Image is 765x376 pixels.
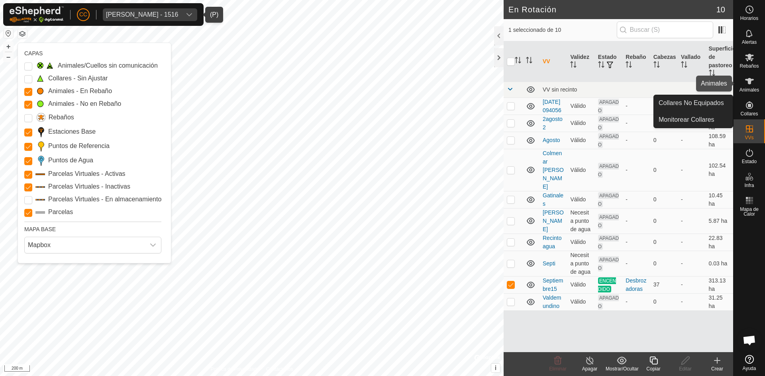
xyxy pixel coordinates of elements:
button: i [491,364,500,372]
label: Collares - Sin Ajustar [48,74,108,83]
button: – [4,52,13,62]
div: - [626,217,647,225]
td: Válido [567,191,594,208]
span: Eliminar [549,366,566,372]
span: Animales [739,88,759,92]
span: ENCENDIDO [598,277,616,292]
span: Mapa de Calor [736,207,763,216]
th: Validez [567,41,594,82]
td: Válido [567,97,594,115]
td: 0 [650,149,678,191]
td: 22.83 ha [706,234,733,251]
span: Infra [744,183,754,188]
img: Logo Gallagher [10,6,64,23]
label: Parcelas Virtuales - Activas [48,169,126,179]
div: dropdown trigger [145,237,161,253]
a: Valdemundino [543,294,561,309]
td: 0 [650,208,678,234]
span: Monitorear Collares [659,115,714,125]
span: APAGADO [598,99,619,114]
div: - [626,298,647,306]
div: Apagar [574,365,606,372]
div: - [626,259,647,268]
label: Rebaños [49,113,74,122]
div: MAPA BASE [24,222,161,234]
td: - [678,132,705,149]
label: Animales - En Rebaño [48,86,112,96]
td: 0 [650,115,678,132]
p-sorticon: Activar para ordenar [626,62,632,69]
td: 37 [650,276,678,293]
td: 10.45 ha [706,191,733,208]
a: Contáctenos [266,366,293,373]
span: CC [79,10,87,19]
div: Chat abierto [738,328,761,352]
p-sorticon: Activar para ordenar [526,58,532,64]
span: Rebaños [739,64,759,68]
label: Parcelas Virtuales - En almacenamiento [48,195,161,204]
div: - [626,238,647,246]
td: 102.54 ha [706,149,733,191]
td: 0 [650,191,678,208]
a: [DATE] 094056 [543,99,561,113]
span: APAGADO [598,256,619,271]
div: [PERSON_NAME] - 1516 [106,12,178,18]
label: Animales/Cuellos sin comunicación [58,61,158,70]
th: VV [539,41,567,82]
button: Capas del Mapa [18,29,27,39]
div: Copiar [637,365,669,372]
td: - [678,208,705,234]
td: - [678,293,705,310]
li: Monitorear Collares [654,112,733,128]
td: 0 [650,132,678,149]
label: Puntos de Agua [48,156,93,165]
td: - [678,234,705,251]
td: - [678,251,705,276]
span: Horarios [740,16,758,21]
div: Editar [669,365,701,372]
td: - [678,276,705,293]
th: Superficie de pastoreo [706,41,733,82]
a: Septiembre15 [543,277,563,292]
th: Estado [595,41,622,82]
td: 0 [650,97,678,115]
span: Collares No Equipados [659,98,724,108]
td: Necesita punto de agua [567,208,594,234]
div: VV sin recinto [543,86,730,93]
p-sorticon: Activar para ordenar [709,71,715,77]
td: 0 [650,293,678,310]
td: Necesita punto de agua [567,251,594,276]
label: Parcelas [48,207,73,217]
p-sorticon: Activar para ordenar [681,62,687,69]
td: - [678,191,705,208]
span: 10 [716,4,725,16]
div: - [626,166,647,174]
span: i [495,364,496,371]
a: Colmenar [PERSON_NAME] [543,150,564,190]
td: Válido [567,149,594,191]
label: Estaciones Base [48,127,96,136]
td: 0.03 ha [706,251,733,276]
a: Collares No Equipados [654,95,733,111]
div: dropdown trigger [181,8,197,21]
span: APAGADO [598,294,619,310]
span: Alertas [742,40,757,45]
a: Gatinales [543,192,563,207]
a: Política de Privacidad [211,366,257,373]
th: Rebaño [622,41,650,82]
td: 5.87 ha [706,208,733,234]
span: APAGADO [598,133,619,148]
span: Collares [740,111,758,116]
button: + [4,42,13,51]
p-sorticon: Activar para ordenar [598,62,604,69]
a: Septi [543,260,555,267]
div: Crear [701,365,733,372]
th: Cabezas [650,41,678,82]
td: Válido [567,234,594,251]
th: Vallado [678,41,705,82]
p-sorticon: Activar para ordenar [570,62,577,69]
div: - [626,119,647,127]
p-sorticon: Activar para ordenar [653,62,660,69]
span: APAGADO [598,116,619,131]
span: APAGADO [598,235,619,250]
